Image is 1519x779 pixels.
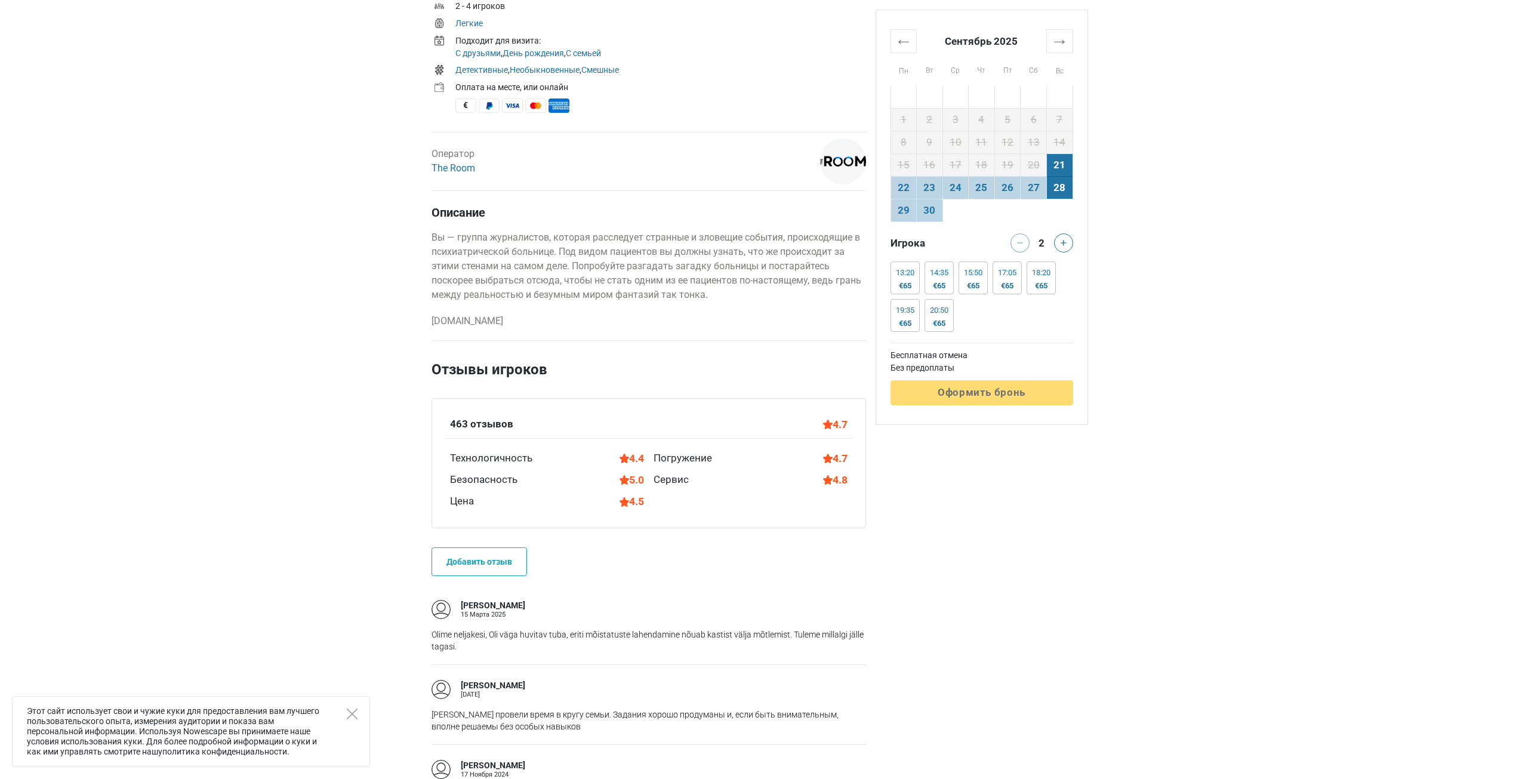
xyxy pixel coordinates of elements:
td: 1 [891,108,917,131]
td: 8 [891,131,917,153]
div: 20:50 [930,306,948,315]
th: → [1046,29,1073,53]
td: 6 [1021,108,1047,131]
div: 13:20 [896,268,914,278]
td: 29 [891,199,917,221]
p: Olime neljakesi, Oli väga huvitav tuba, eriti mõistatuste lahendamine nõuab kastist välja mõtlemi... [432,629,866,652]
a: Необыкновенные [510,65,580,75]
a: Детективные [455,65,508,75]
div: 19:35 [896,306,914,315]
td: , , [455,33,866,63]
td: Без предоплаты [891,362,1073,374]
div: 4.5 [620,494,644,509]
td: 15 [891,153,917,176]
h4: Описание [432,205,866,220]
span: MasterCard [525,98,546,113]
td: Бесплатная отмена [891,349,1073,362]
a: Легкие [455,19,483,28]
div: 15:50 [964,268,982,278]
div: [PERSON_NAME] [461,760,525,772]
div: 17 Ноября 2024 [461,771,525,778]
p: [PERSON_NAME] провели время в кругу семьи. Задания хорошо продуманы и, если быть внимательным, вп... [432,709,866,732]
span: American Express [549,98,569,113]
div: 5.0 [620,472,644,488]
td: 12 [994,131,1021,153]
div: 4.4 [620,451,644,466]
td: 21 [1046,153,1073,176]
div: Погружение [654,451,712,466]
div: Безопасность [450,472,517,488]
td: 5 [994,108,1021,131]
td: 9 [917,131,943,153]
a: С друзьями [455,48,501,58]
th: Пн [891,53,917,85]
div: Сервис [654,472,689,488]
div: [DATE] [461,691,525,698]
div: Игрока [886,233,982,253]
td: 22 [891,176,917,199]
td: 18 [969,153,995,176]
button: Close [347,709,358,719]
td: 30 [917,199,943,221]
td: 4 [969,108,995,131]
th: ← [891,29,917,53]
div: Этот сайт использует свои и чужие куки для предоставления вам лучшего пользовательского опыта, из... [12,696,370,767]
span: PayPal [479,98,500,113]
div: €65 [964,281,982,291]
a: Добавить отзыв [432,547,527,576]
div: €65 [930,319,948,328]
td: 20 [1021,153,1047,176]
div: 18:20 [1032,268,1050,278]
td: 26 [994,176,1021,199]
td: 10 [942,131,969,153]
a: Смешные [581,65,619,75]
div: 17:05 [998,268,1016,278]
a: The Room [432,162,475,174]
div: €65 [896,281,914,291]
th: Чт [969,53,995,85]
th: Вс [1046,53,1073,85]
td: 7 [1046,108,1073,131]
td: 28 [1046,176,1073,199]
div: 463 отзывов [450,417,513,432]
th: Пт [994,53,1021,85]
td: 17 [942,153,969,176]
div: €65 [1032,281,1050,291]
div: [PERSON_NAME] [461,600,525,612]
div: 15 Марта 2025 [461,611,525,618]
td: 25 [969,176,995,199]
div: Подходит для визита: [455,35,866,47]
div: 4.8 [823,472,848,488]
div: €65 [998,281,1016,291]
td: 2 [917,108,943,131]
td: , , [455,63,866,80]
div: 2 [1034,233,1049,250]
td: 24 [942,176,969,199]
th: Ср [942,53,969,85]
div: €65 [930,281,948,291]
div: Цена [450,494,474,509]
th: Сб [1021,53,1047,85]
td: 11 [969,131,995,153]
div: Оператор [432,147,475,175]
td: 27 [1021,176,1047,199]
span: Visa [502,98,523,113]
div: 4.7 [823,417,848,432]
div: 14:35 [930,268,948,278]
td: 3 [942,108,969,131]
a: День рождения [503,48,564,58]
td: 19 [994,153,1021,176]
th: Вт [917,53,943,85]
div: 4.7 [823,451,848,466]
td: 23 [917,176,943,199]
td: 14 [1046,131,1073,153]
h2: Отзывы игроков [432,359,866,398]
div: [PERSON_NAME] [461,680,525,692]
td: 16 [917,153,943,176]
p: [DOMAIN_NAME] [432,314,866,328]
div: Оплата на месте, или онлайн [455,81,866,94]
div: Технологичность [450,451,532,466]
img: 1c9ac0159c94d8d0l.png [820,138,866,184]
th: Сентябрь 2025 [917,29,1047,53]
p: Вы — группа журналистов, которая расследует странные и зловещие события, происходящие в психиатри... [432,230,866,302]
